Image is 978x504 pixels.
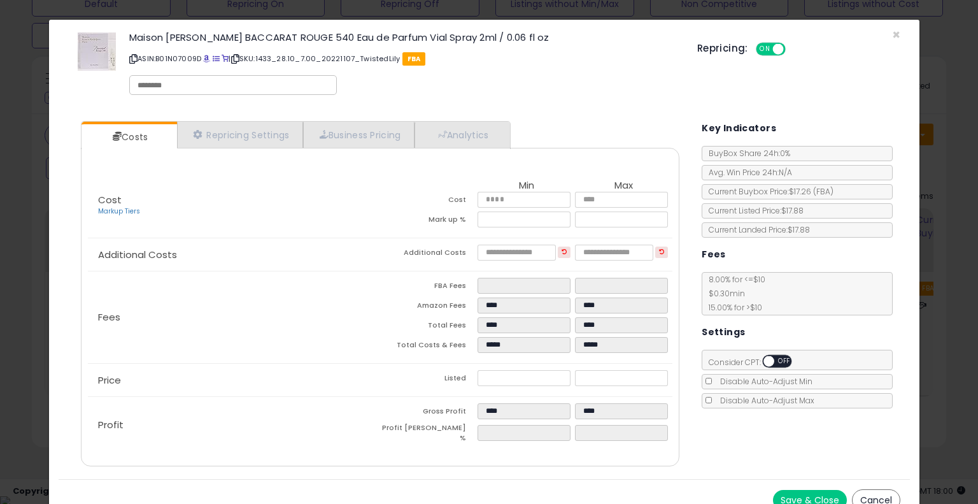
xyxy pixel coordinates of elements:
[892,25,900,44] span: ×
[213,54,220,64] a: All offer listings
[78,32,116,71] img: 41lJsTNeJgL._SL60_.jpg
[774,356,795,367] span: OFF
[380,337,478,357] td: Total Costs & Fees
[702,186,833,197] span: Current Buybox Price:
[714,376,812,387] span: Disable Auto-Adjust Min
[380,212,478,231] td: Mark up %
[702,148,790,159] span: BuyBox Share 24h: 0%
[203,54,210,64] a: BuyBox page
[380,192,478,212] td: Cost
[714,395,814,406] span: Disable Auto-Adjust Max
[380,317,478,337] td: Total Fees
[702,357,809,368] span: Consider CPT:
[303,122,415,148] a: Business Pricing
[380,423,478,447] td: Profit [PERSON_NAME] %
[813,186,833,197] span: ( FBA )
[697,43,748,54] h5: Repricing:
[702,324,745,340] h5: Settings
[129,32,678,42] h3: Maison [PERSON_NAME] BACCARAT ROUGE 540 Eau de Parfum Vial Spray 2ml / 0.06 fl oz
[415,122,509,148] a: Analytics
[222,54,229,64] a: Your listing only
[380,245,478,264] td: Additional Costs
[702,224,810,235] span: Current Landed Price: $17.88
[575,180,672,192] th: Max
[129,48,678,69] p: ASIN: B01N07009D | SKU: 1433_28.10_7.00_20221107_TwistedLily
[702,274,765,313] span: 8.00 % for <= $10
[98,206,140,216] a: Markup Tiers
[88,195,380,217] p: Cost
[702,167,792,178] span: Avg. Win Price 24h: N/A
[757,44,773,55] span: ON
[702,205,804,216] span: Current Listed Price: $17.88
[783,44,804,55] span: OFF
[402,52,426,66] span: FBA
[380,298,478,317] td: Amazon Fees
[789,186,833,197] span: $17.26
[702,302,762,313] span: 15.00 % for > $10
[81,124,176,150] a: Costs
[88,250,380,260] p: Additional Costs
[380,370,478,390] td: Listed
[702,288,745,299] span: $0.30 min
[177,122,303,148] a: Repricing Settings
[380,403,478,423] td: Gross Profit
[702,247,726,263] h5: Fees
[478,180,575,192] th: Min
[380,278,478,298] td: FBA Fees
[88,312,380,322] p: Fees
[88,375,380,385] p: Price
[702,120,776,136] h5: Key Indicators
[88,420,380,430] p: Profit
